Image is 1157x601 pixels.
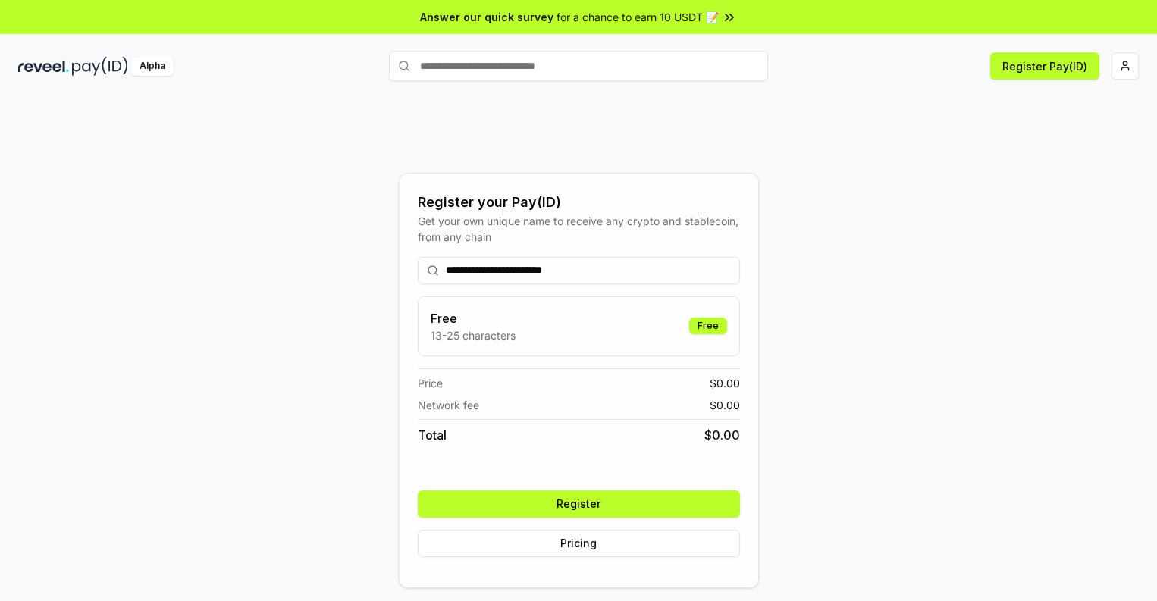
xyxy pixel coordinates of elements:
[418,192,740,213] div: Register your Pay(ID)
[990,52,1099,80] button: Register Pay(ID)
[131,57,174,76] div: Alpha
[18,57,69,76] img: reveel_dark
[72,57,128,76] img: pay_id
[418,530,740,557] button: Pricing
[689,318,727,334] div: Free
[418,490,740,518] button: Register
[431,327,516,343] p: 13-25 characters
[557,9,719,25] span: for a chance to earn 10 USDT 📝
[710,397,740,413] span: $ 0.00
[418,426,447,444] span: Total
[418,213,740,245] div: Get your own unique name to receive any crypto and stablecoin, from any chain
[420,9,553,25] span: Answer our quick survey
[704,426,740,444] span: $ 0.00
[710,375,740,391] span: $ 0.00
[418,397,479,413] span: Network fee
[418,375,443,391] span: Price
[431,309,516,327] h3: Free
